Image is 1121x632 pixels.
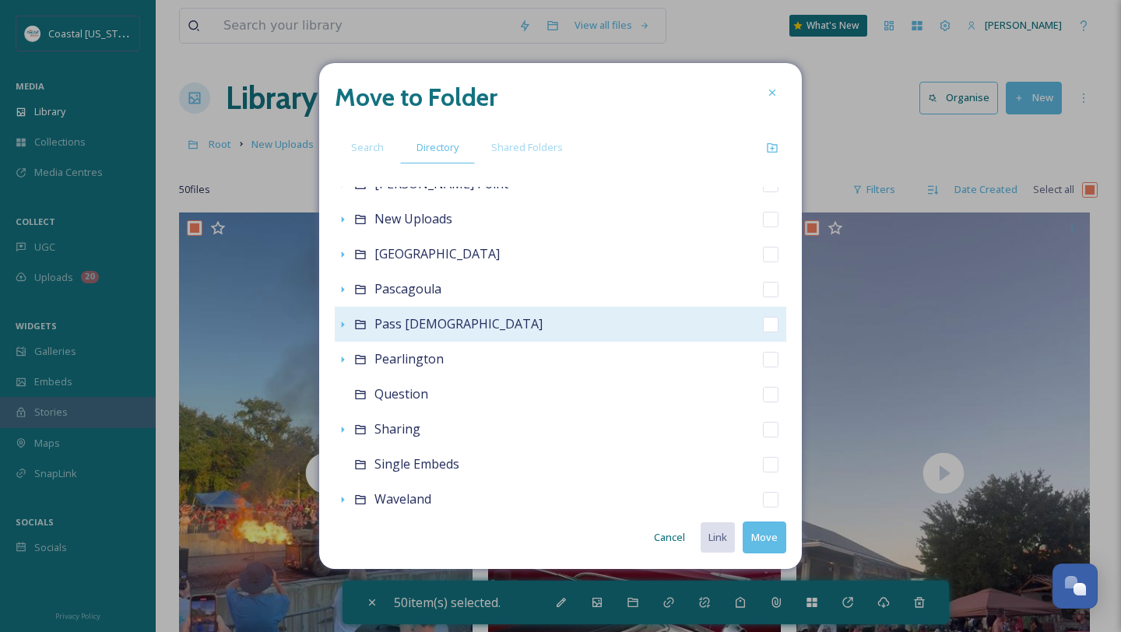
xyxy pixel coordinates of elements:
button: Cancel [646,522,693,553]
span: Search [351,140,384,155]
span: Pascagoula [374,280,441,297]
button: Move [743,521,786,553]
span: Pass [DEMOGRAPHIC_DATA] [374,315,543,332]
span: Single Embeds [374,455,459,472]
span: Shared Folders [491,140,563,155]
button: Link [701,522,735,553]
span: Question [374,385,428,402]
span: [GEOGRAPHIC_DATA] [374,245,500,262]
span: New Uploads [374,210,452,227]
button: Open Chat [1052,564,1098,609]
h2: Move to Folder [335,79,497,116]
span: Directory [416,140,459,155]
span: Waveland [374,490,431,507]
span: Pearlington [374,350,444,367]
span: Sharing [374,420,420,437]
